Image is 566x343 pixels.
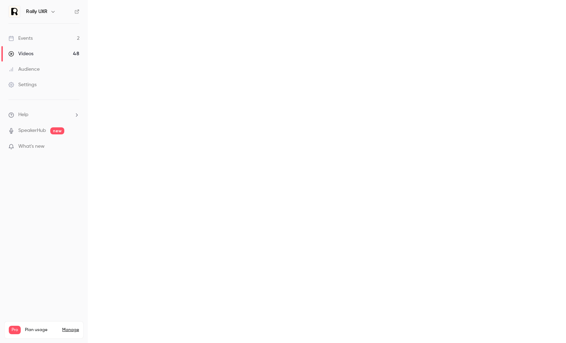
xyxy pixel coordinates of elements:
span: new [50,127,64,134]
img: Rally UXR [9,6,20,17]
div: Videos [8,50,33,57]
li: help-dropdown-opener [8,111,79,119]
span: Help [18,111,28,119]
a: SpeakerHub [18,127,46,134]
iframe: Noticeable Trigger [71,144,79,150]
h6: Rally UXR [26,8,47,15]
div: Audience [8,66,40,73]
span: Plan usage [25,327,58,333]
div: Settings [8,81,37,88]
span: What's new [18,143,45,150]
a: Manage [62,327,79,333]
div: Events [8,35,33,42]
span: Pro [9,326,21,334]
